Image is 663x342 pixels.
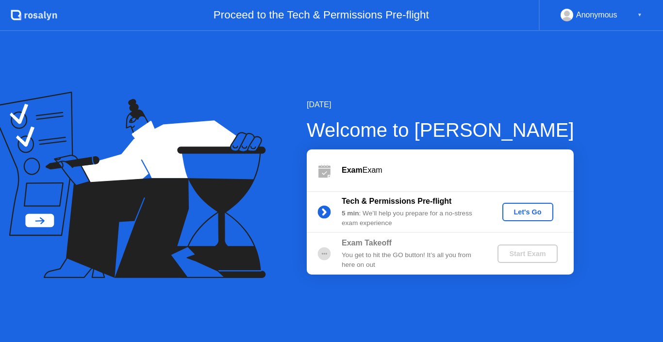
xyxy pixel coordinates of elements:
[307,99,574,111] div: [DATE]
[342,166,363,174] b: Exam
[342,209,481,228] div: : We’ll help you prepare for a no-stress exam experience
[342,197,451,205] b: Tech & Permissions Pre-flight
[342,164,574,176] div: Exam
[502,203,553,221] button: Let's Go
[497,244,557,263] button: Start Exam
[576,9,617,21] div: Anonymous
[342,239,392,247] b: Exam Takeoff
[501,250,553,258] div: Start Exam
[637,9,642,21] div: ▼
[506,208,549,216] div: Let's Go
[307,115,574,145] div: Welcome to [PERSON_NAME]
[342,250,481,270] div: You get to hit the GO button! It’s all you from here on out
[342,210,359,217] b: 5 min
